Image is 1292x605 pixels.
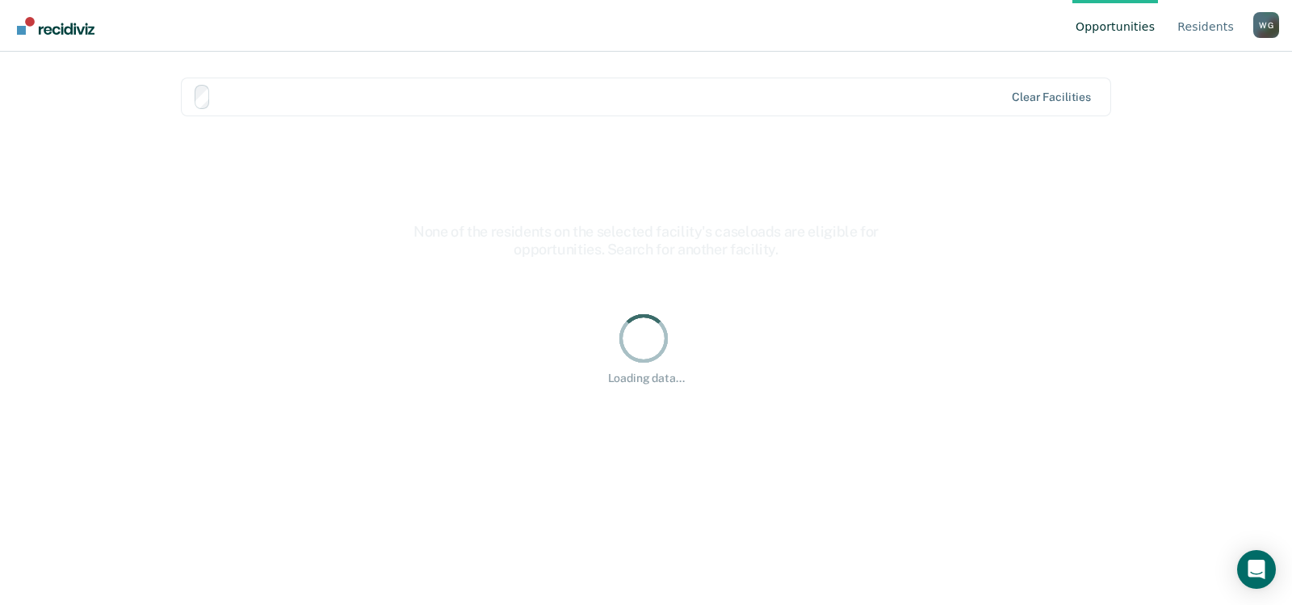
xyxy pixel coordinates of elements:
img: Recidiviz [17,17,94,35]
button: Profile dropdown button [1253,12,1279,38]
div: W G [1253,12,1279,38]
div: Clear facilities [1012,90,1091,104]
iframe: Intercom live chat [1237,550,1276,589]
div: Loading data... [608,372,685,385]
